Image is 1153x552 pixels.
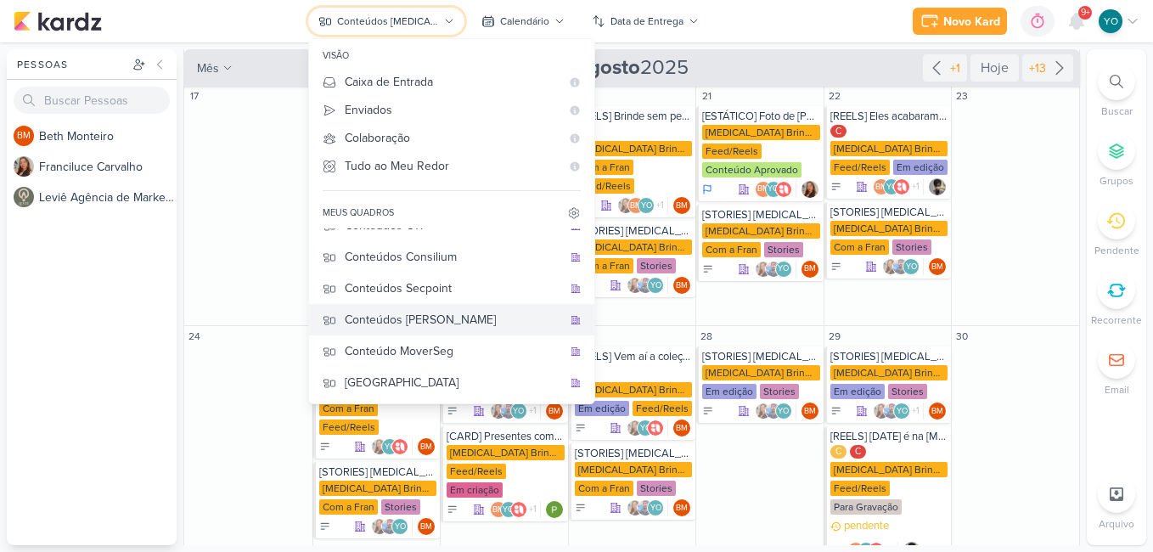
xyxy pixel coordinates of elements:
div: Beth Monteiro [14,126,34,146]
div: Responsável: Beth Monteiro [929,258,946,275]
div: [MEDICAL_DATA] Brindes PF [319,481,437,496]
p: YO [778,265,789,273]
img: Franciluce Carvalho [755,403,772,420]
div: A Fazer [319,441,331,453]
p: BM [17,132,31,141]
img: Allegra Plásticos e Brindes Personalizados [647,420,664,437]
p: Email [1105,382,1129,397]
img: Allegra Plásticos e Brindes Personalizados [510,501,527,518]
div: Colaboradores: Franciluce Carvalho, Guilherme Savio, Yasmin Oliveira, Allegra Plásticos e Brindes... [490,403,541,420]
div: Conteúdos Secpoint [345,279,562,297]
div: Feed/Reels [319,420,379,435]
div: Beth Monteiro [490,501,507,518]
div: Stories [764,242,803,257]
img: Franciluce Carvalho [371,438,388,455]
div: Yasmin Oliveira [510,403,527,420]
div: Yasmin Oliveira [647,499,664,516]
p: YO [650,504,661,513]
div: Beth Monteiro [673,277,690,294]
p: YO [395,523,406,532]
div: Feed/Reels [702,144,762,159]
div: Colaboradores: Franciluce Carvalho, Guilherme Savio, Yasmin Oliveira [371,518,413,535]
div: Beth Monteiro [418,438,435,455]
img: Allegra Plásticos e Brindes Personalizados [391,438,408,455]
div: Em edição [702,384,756,399]
div: C [830,445,846,459]
div: Conteúdos Consilium [345,248,562,266]
img: Franciluce Carvalho [873,403,890,420]
img: Franciluce Carvalho [371,518,388,535]
div: [MEDICAL_DATA] Brindes PF [702,223,820,239]
div: Responsável: Beth Monteiro [801,403,818,420]
div: visão [309,44,594,68]
div: 30 [953,328,970,345]
div: Responsável: Beth Monteiro [801,261,818,278]
div: 21 [698,87,715,104]
div: 22 [826,87,843,104]
div: Em edição [575,401,629,416]
div: [REELS] Brinde sem personalização x brinde com personalização [575,110,693,123]
button: Colaboração [309,124,594,152]
div: [MEDICAL_DATA] Brindes PF [575,239,693,255]
div: Beth Monteiro [929,403,946,420]
div: Yasmin Oliveira [775,261,792,278]
div: Com a Fran [319,499,378,515]
div: [STORIES] Allegra Brindes [702,350,820,363]
div: [ESTÁTICO] Foto de garrafa [702,110,820,123]
p: YO [650,282,661,290]
div: 28 [698,328,715,345]
div: Colaboradores: Franciluce Carvalho, Guilherme Savio, Yasmin Oliveira [627,277,668,294]
img: Franciluce Carvalho [14,156,34,177]
div: Feed/Reels [830,481,890,496]
div: [MEDICAL_DATA] Brindes PF [575,141,693,156]
div: Yasmin Oliveira [765,181,782,198]
div: Em criação [447,482,503,498]
div: Beth Monteiro [627,197,644,214]
div: Beth Monteiro [418,518,435,535]
div: C [850,445,866,459]
div: Responsável: Beth Monteiro [673,197,690,214]
div: Em edição [830,384,885,399]
div: quadro da organização [571,315,581,325]
div: Colaboradores: Beth Monteiro, Yasmin Oliveira, Allegra Plásticos e Brindes Personalizados, Arthur... [873,178,924,195]
div: Responsável: Beth Monteiro [546,403,563,420]
img: Franciluce Carvalho [627,420,644,437]
button: Conteúdos Secpoint [309,273,594,304]
div: [MEDICAL_DATA] Brindes PF [830,462,948,477]
div: Yasmin Oliveira [391,518,408,535]
div: Com a Fran [830,239,889,255]
span: +1 [527,503,537,516]
div: Stories [637,481,676,496]
div: meus quadros [323,206,394,220]
div: Beth Monteiro [801,261,818,278]
div: Colaboradores: Franciluce Carvalho, Guilherme Savio, Yasmin Oliveira, Allegra Plásticos e Brindes... [873,403,924,420]
p: YO [503,506,514,515]
div: Yasmin Oliveira [903,258,920,275]
div: Responsável: Franciluce Carvalho [801,181,818,198]
div: Com a Fran [319,401,378,416]
img: Guilherme Savio [500,403,517,420]
div: B e t h M o n t e i r o [39,127,177,145]
div: [STORIES] Allegra Brindes [575,447,693,460]
p: YO [640,425,651,433]
div: Colaboradores: Beth Monteiro, Yasmin Oliveira, Allegra Plásticos e Brindes Personalizados [755,181,796,198]
img: Guilherme Savio [765,403,782,420]
div: quadro da organização [571,378,581,388]
div: To Do [447,504,458,515]
div: Tudo ao Meu Redor [345,157,560,175]
div: [STORIES] Allegra Brindes [575,224,693,238]
div: Yasmin Oliveira [638,197,655,214]
div: A Fazer [830,405,842,417]
img: Allegra Plásticos e Brindes Personalizados [893,178,910,195]
div: Em Andamento [702,183,712,196]
button: [GEOGRAPHIC_DATA] [309,367,594,398]
p: Arquivo [1099,516,1134,532]
div: F r a n c i l u c e C a r v a l h o [39,158,177,176]
div: A Fazer [702,263,714,275]
div: Yasmin Oliveira [893,403,910,420]
div: Stories [637,258,676,273]
div: Beth Monteiro [801,403,818,420]
div: Com a Fran [702,242,761,257]
div: Colaboradores: Franciluce Carvalho, Guilherme Savio, Yasmin Oliveira [627,499,668,516]
p: BM [630,202,642,211]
